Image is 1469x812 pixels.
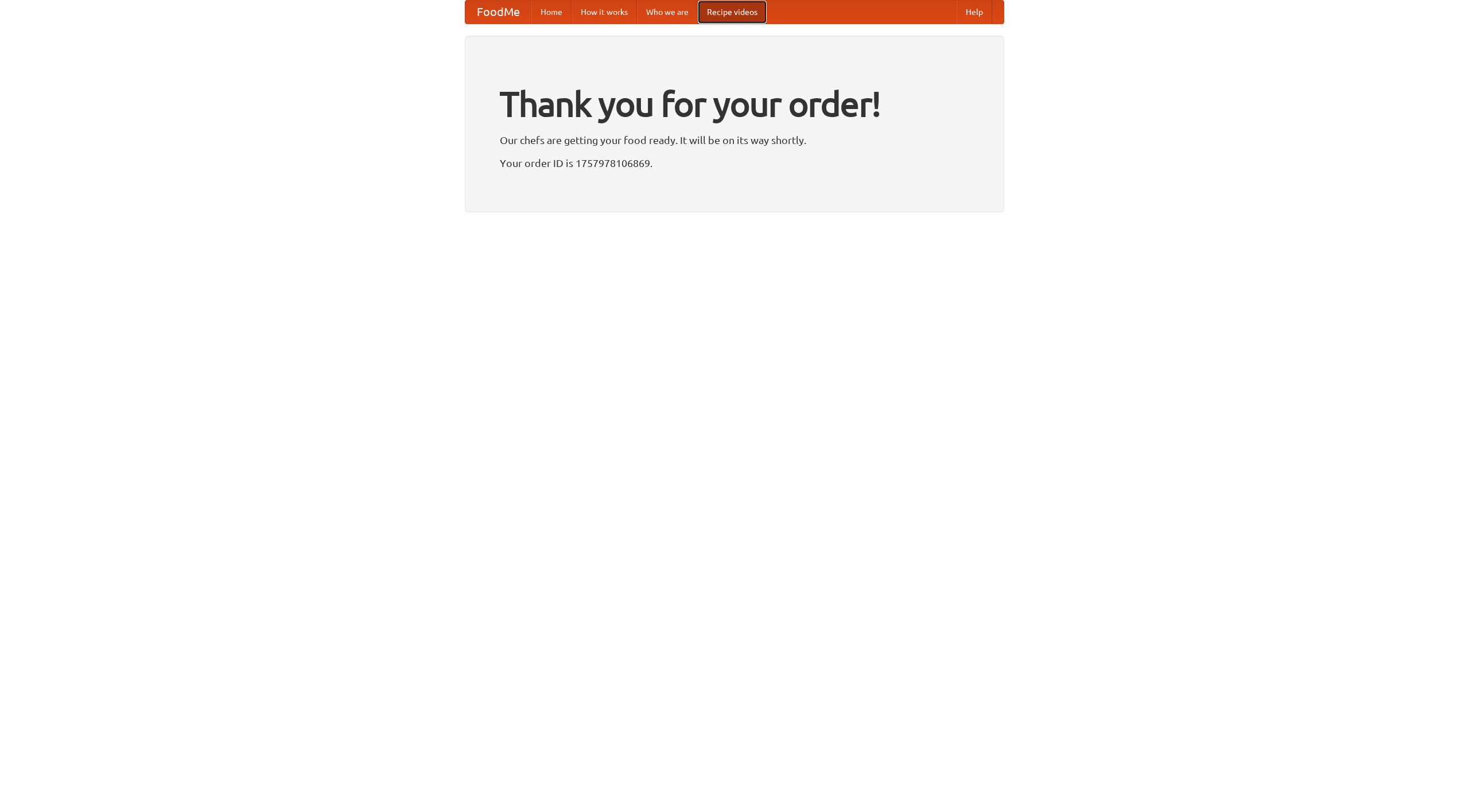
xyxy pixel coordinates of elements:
a: Help [957,1,992,24]
a: Who we are [637,1,698,24]
h1: Thank you for your order! [500,76,969,131]
a: FoodMe [465,1,531,24]
a: Home [531,1,572,24]
p: Your order ID is 1757978106869. [500,154,969,172]
p: Our chefs are getting your food ready. It will be on its way shortly. [500,131,969,149]
a: How it works [572,1,637,24]
a: Recipe videos [698,1,767,24]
